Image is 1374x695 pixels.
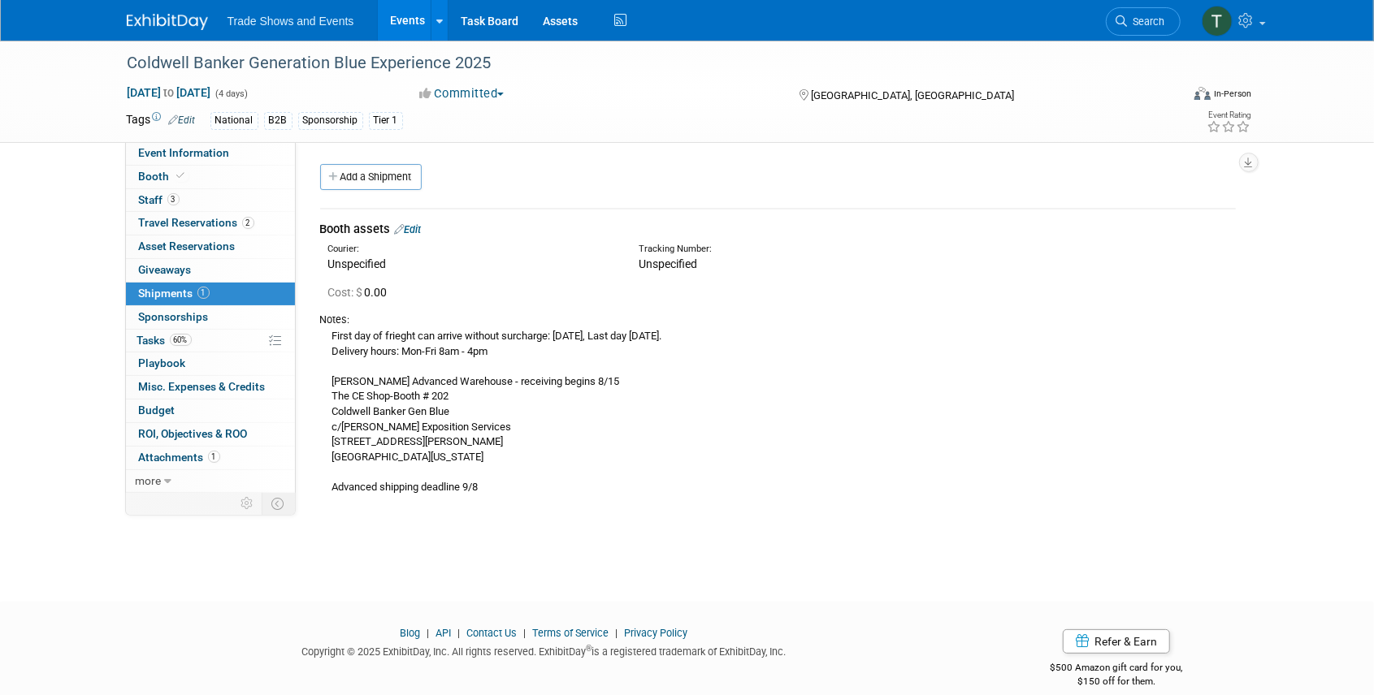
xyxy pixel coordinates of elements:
a: Search [1106,7,1181,36]
span: Attachments [139,451,220,464]
a: Refer & Earn [1063,629,1170,654]
span: Trade Shows and Events [228,15,354,28]
span: 1 [197,287,210,299]
span: Booth [139,170,189,183]
a: Edit [169,114,196,126]
span: [DATE] [DATE] [127,85,212,100]
span: Misc. Expenses & Credits [139,380,266,393]
img: ExhibitDay [127,14,208,30]
div: First day of frieght can arrive without surcharge: [DATE], Last day [DATE]. Delivery hours: Mon-F... [320,327,1236,495]
div: Booth assets [320,221,1236,238]
span: (4 days) [215,88,249,99]
span: Budget [139,404,176,417]
div: Coldwell Banker Generation Blue Experience 2025 [122,49,1156,78]
i: Booth reservation complete [177,171,185,180]
a: Booth [126,166,295,188]
a: Asset Reservations [126,235,295,258]
span: Unspecified [639,257,697,270]
div: $500 Amazon gift card for you, [986,650,1248,688]
span: | [453,627,464,639]
span: Event Information [139,146,230,159]
span: Search [1128,15,1165,28]
sup: ® [586,644,592,653]
span: Shipments [139,287,210,300]
div: Copyright © 2025 ExhibitDay, Inc. All rights reserved. ExhibitDay is a registered trademark of Ex... [127,641,962,659]
div: National [210,112,258,129]
span: more [136,474,162,487]
a: Event Information [126,142,295,165]
a: Add a Shipment [320,164,422,190]
div: Notes: [320,313,1236,327]
a: Privacy Policy [624,627,687,639]
div: B2B [264,112,293,129]
img: Format-Inperson.png [1194,87,1211,100]
div: In-Person [1213,88,1251,100]
a: Giveaways [126,259,295,282]
span: Giveaways [139,263,192,276]
div: Unspecified [328,256,614,272]
span: Sponsorships [139,310,209,323]
td: Toggle Event Tabs [262,493,295,514]
a: Contact Us [466,627,517,639]
span: 0.00 [328,286,394,299]
td: Personalize Event Tab Strip [234,493,262,514]
a: ROI, Objectives & ROO [126,423,295,446]
span: Playbook [139,356,186,369]
a: Playbook [126,352,295,375]
div: Tracking Number: [639,243,1003,256]
span: | [611,627,622,639]
span: Travel Reservations [139,216,254,229]
a: Sponsorships [126,306,295,329]
span: ROI, Objectives & ROO [139,427,248,440]
a: Travel Reservations2 [126,212,295,235]
span: to [162,86,177,99]
a: Budget [126,399,295,422]
td: Tags [127,111,196,130]
span: 1 [208,451,220,463]
div: $150 off for them. [986,675,1248,689]
span: Staff [139,193,180,206]
span: 3 [167,193,180,205]
a: Staff3 [126,189,295,212]
div: Tier 1 [369,112,403,129]
a: Tasks60% [126,330,295,352]
a: Terms of Service [532,627,609,639]
span: 60% [170,334,192,346]
div: Courier: [328,243,614,256]
img: Tiff Wagner [1202,6,1233,37]
span: Cost: $ [328,286,365,299]
a: Attachments1 [126,447,295,469]
span: Asset Reservations [139,240,236,253]
button: Committed [414,85,510,102]
div: Sponsorship [298,112,363,129]
span: | [423,627,433,639]
span: 2 [242,217,254,229]
span: | [519,627,530,639]
a: Misc. Expenses & Credits [126,376,295,399]
div: Event Rating [1207,111,1250,119]
a: API [436,627,451,639]
a: Edit [395,223,422,235]
a: more [126,470,295,493]
span: Tasks [137,334,192,347]
a: Blog [400,627,420,639]
a: Shipments1 [126,283,295,305]
span: [GEOGRAPHIC_DATA], [GEOGRAPHIC_DATA] [811,89,1014,101]
div: Event Format [1085,84,1252,109]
